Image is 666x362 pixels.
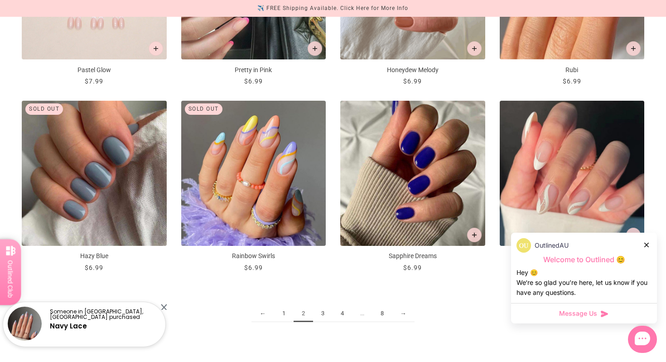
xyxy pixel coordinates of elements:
span: $6.99 [403,264,422,271]
span: $6.99 [563,78,581,85]
div: Sold out [185,103,222,115]
button: Add to cart [626,228,641,242]
p: OutlinedAU [535,240,569,250]
span: ... [352,305,372,322]
span: $7.99 [85,78,103,85]
a: Alpine Snow [500,101,645,273]
a: 3 [313,305,333,322]
button: Add to cart [149,41,163,56]
p: Hazy Blue [22,251,167,261]
img: data:image/png;base64,iVBORw0KGgoAAAANSUhEUgAAACQAAAAkCAYAAADhAJiYAAAAAXNSR0IArs4c6QAAArdJREFUWEf... [516,238,531,253]
p: Rainbow Swirls [181,251,326,261]
span: Message Us [559,309,597,318]
p: Rubi [500,65,645,75]
p: Pastel Glow [22,65,167,75]
p: Someone in [GEOGRAPHIC_DATA], [GEOGRAPHIC_DATA] purchased [50,309,158,320]
span: $6.99 [244,78,263,85]
a: 1 [274,305,294,322]
a: 8 [372,305,392,322]
button: Add to cart [308,41,322,56]
p: Pretty in Pink [181,65,326,75]
img: Hazy Blue - Press On Nails [22,101,167,246]
button: Add to cart [626,41,641,56]
button: Add to cart [467,228,482,242]
a: Hazy Blue [22,101,167,273]
a: Navy Lace [50,321,87,331]
p: Sapphire Dreams [340,251,485,261]
p: Honeydew Melody [340,65,485,75]
a: → [392,305,415,322]
a: 4 [333,305,352,322]
span: 2 [294,305,313,322]
a: ← [251,305,274,322]
a: Sapphire Dreams [340,101,485,273]
button: Add to cart [467,41,482,56]
p: Alpine Snow [500,251,645,261]
img: Sapphire Dreams - Press On Nails [340,101,485,246]
p: Welcome to Outlined 😊 [516,255,652,264]
div: Hey 😊 We‘re so glad you’re here, let us know if you have any questions. [516,268,652,298]
div: ✈️ FREE Shipping Available. Click Here for More Info [257,4,408,13]
div: Sold out [25,103,63,115]
span: $6.99 [85,264,103,271]
span: $6.99 [244,264,263,271]
span: $6.99 [403,78,422,85]
a: Rainbow Swirls [181,101,326,273]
